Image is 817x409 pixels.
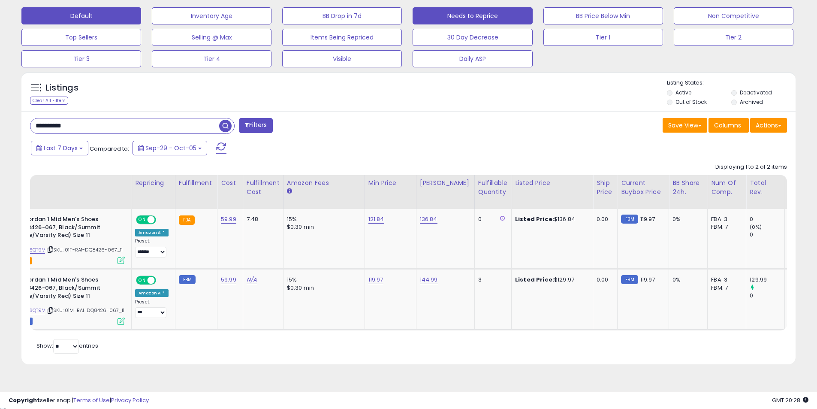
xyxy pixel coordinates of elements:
button: Inventory Age [152,7,271,24]
span: Last 7 Days [44,144,78,152]
a: N/A [247,276,257,284]
button: Non Competitive [674,7,793,24]
span: Show: entries [36,342,98,350]
span: 119.97 [640,276,655,284]
label: Archived [740,98,763,106]
small: Amazon Fees. [287,188,292,195]
div: Displaying 1 to 2 of 2 items [715,163,787,171]
div: [PERSON_NAME] [420,179,471,188]
div: Min Price [368,179,413,188]
div: Fulfillable Quantity [478,179,508,197]
div: 0% [672,215,701,223]
p: Listing States: [667,79,796,87]
div: FBA: 3 [711,276,739,284]
div: 15% [287,276,358,284]
div: 0 [750,231,784,239]
button: Save View [663,118,707,133]
button: Needs to Reprice [413,7,532,24]
div: BB Share 24h. [672,179,704,197]
button: Filters [239,118,272,133]
button: 30 Day Decrease [413,29,532,46]
span: 119.97 [640,215,655,223]
a: Terms of Use [73,396,110,404]
div: $0.30 min [287,223,358,231]
span: Sep-29 - Oct-05 [145,144,196,152]
small: FBM [179,275,196,284]
div: Ship Price [597,179,614,197]
button: Top Sellers [21,29,141,46]
div: 3 [478,276,505,284]
div: Clear All Filters [30,97,68,105]
div: Total Rev. [750,179,781,197]
div: 0% [672,276,701,284]
button: Items Being Repriced [282,29,402,46]
div: 0 [478,215,505,223]
span: ON [137,216,148,224]
a: 136.84 [420,215,437,224]
h5: Listings [45,82,78,94]
a: 59.99 [221,276,236,284]
div: 7.48 [247,215,277,223]
a: 59.99 [221,215,236,224]
div: Fulfillment Cost [247,179,280,197]
label: Deactivated [740,89,772,96]
div: FBM: 7 [711,223,739,231]
div: $136.84 [515,215,586,223]
div: 129.99 [750,276,784,284]
div: Amazon Fees [287,179,361,188]
div: Current Buybox Price [621,179,665,197]
button: Columns [708,118,749,133]
div: Amazon AI * [135,229,169,236]
strong: Copyright [9,396,40,404]
span: | SKU: 01M-RA1-DQ8426-067_11 [46,307,125,314]
label: Out of Stock [675,98,707,106]
div: Repricing [135,179,172,188]
div: Cost [221,179,239,188]
button: Visible [282,50,402,67]
div: $0.30 min [287,284,358,292]
span: Compared to: [90,145,129,153]
div: FBM: 7 [711,284,739,292]
button: Actions [750,118,787,133]
div: Fulfillment [179,179,214,188]
button: Tier 3 [21,50,141,67]
small: FBA [179,215,195,225]
button: Daily ASP [413,50,532,67]
span: Columns [714,121,741,130]
div: FBA: 3 [711,215,739,223]
span: 2025-10-13 20:28 GMT [772,396,808,404]
a: 144.99 [420,276,438,284]
button: Tier 4 [152,50,271,67]
button: Selling @ Max [152,29,271,46]
div: 0 [750,215,784,223]
b: Air Jordan 1 Mid Men's Shoes (DQ8426-067, Black/Summit White/Varsity Red) Size 11 [15,276,120,302]
button: BB Drop in 7d [282,7,402,24]
div: Preset: [135,238,169,258]
button: Default [21,7,141,24]
span: OFF [155,216,169,224]
button: Tier 2 [674,29,793,46]
b: Air Jordan 1 Mid Men's Shoes (DQ8426-067, Black/Summit White/Varsity Red) Size 11 [15,215,120,242]
span: ON [137,277,148,284]
small: (0%) [750,224,762,230]
div: Num of Comp. [711,179,742,197]
span: OFF [155,277,169,284]
span: | SKU: 01F-RA1-DQ8426-067_11 [46,246,123,253]
a: 119.97 [368,276,383,284]
div: $129.97 [515,276,586,284]
small: FBM [621,275,638,284]
div: 0.00 [597,276,611,284]
div: 0 [750,292,784,300]
a: 121.84 [368,215,384,224]
div: Amazon AI * [135,289,169,297]
a: Privacy Policy [111,396,149,404]
small: FBM [621,215,638,224]
button: Tier 1 [543,29,663,46]
button: Last 7 Days [31,141,88,155]
button: BB Price Below Min [543,7,663,24]
button: Sep-29 - Oct-05 [133,141,207,155]
div: Listed Price [515,179,589,188]
div: Preset: [135,299,169,318]
b: Listed Price: [515,276,554,284]
div: 15% [287,215,358,223]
